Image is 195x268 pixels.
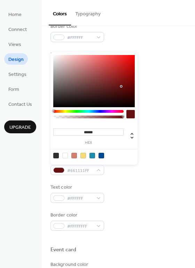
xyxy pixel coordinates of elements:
div: Event card [50,246,76,254]
div: Text color [50,184,103,191]
span: Settings [8,71,26,78]
div: Border color [50,212,103,219]
span: Home [8,11,22,18]
span: #FFFFFF [67,34,93,41]
a: Connect [4,23,31,35]
a: Settings [4,68,31,80]
span: Connect [8,26,27,33]
a: Contact Us [4,98,36,110]
div: rgb(0, 73, 144) [99,153,104,158]
span: Design [8,56,24,63]
span: #FFFFFF [67,195,93,202]
span: Form [8,86,19,93]
span: #FFFFFFFF [67,223,93,230]
div: rgb(31, 142, 172) [89,153,95,158]
a: Views [4,38,25,50]
div: rgb(255, 255, 255) [62,153,68,158]
button: Upgrade [4,120,36,133]
div: rgb(247, 218, 124) [80,153,86,158]
div: rgb(209, 129, 114) [71,153,77,158]
div: rgb(48, 48, 48) [53,153,59,158]
a: Home [4,8,26,20]
div: Border color [50,23,103,30]
span: Contact Us [8,101,32,108]
a: Form [4,83,23,95]
span: #661111FF [67,167,93,174]
span: Upgrade [9,124,31,131]
label: hex [53,141,124,145]
a: Design [4,53,28,65]
span: Views [8,41,21,48]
